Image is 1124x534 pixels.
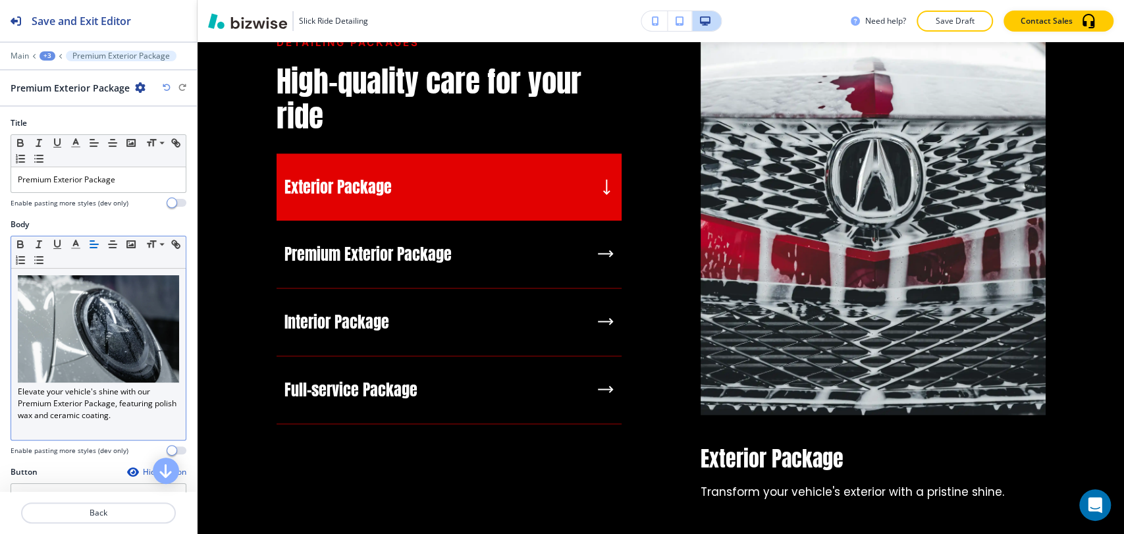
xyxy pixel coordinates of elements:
[11,198,128,208] h4: Enable pasting more styles (dev only)
[32,13,131,29] h2: Save and Exit Editor
[11,117,27,129] h2: Title
[22,507,174,519] p: Back
[11,51,29,61] button: Main
[1021,15,1073,27] p: Contact Sales
[277,35,622,51] p: DETAILING PACKAGES
[277,153,622,221] button: Exterior Package
[701,483,1046,500] p: Transform your vehicle's exterior with a pristine shine.
[917,11,993,32] button: Save Draft
[18,174,115,185] a: Premium Exterior Package
[284,242,452,266] a: Premium Exterior Package
[18,275,179,383] img: af2c103e05d0548cbaa4466ae36de7a8.webp
[1004,11,1113,32] button: Contact Sales
[208,11,368,31] button: Slick Ride Detailing
[1079,489,1111,521] div: Open Intercom Messenger
[18,490,63,502] h4: Internal Link
[865,15,906,27] h3: Need help?
[21,502,176,523] button: Back
[701,35,1046,415] img: 3eeedb7b6d0be1e3f182b39ba3e3d9f0.webp
[284,378,417,402] a: Full-service Package
[40,51,55,61] button: +3
[11,81,130,95] h2: Premium Exterior Package
[284,310,389,334] a: Interior Package
[277,64,622,134] p: High-quality care for your ride
[277,356,622,424] button: Full-service Package
[701,446,1046,471] p: Exterior Package
[72,51,170,61] p: Premium Exterior Package
[11,219,29,230] h2: Body
[11,446,128,456] h4: Enable pasting more styles (dev only)
[127,467,186,477] button: Hide Button
[284,177,392,197] p: Exterior Package
[934,15,976,27] p: Save Draft
[277,288,622,356] button: Interior Package
[18,275,179,421] p: Elevate your vehicle's shine with our Premium Exterior Package, featuring polish wax and ceramic ...
[66,51,176,61] button: Premium Exterior Package
[208,13,287,29] img: Bizwise Logo
[299,15,368,27] h3: Slick Ride Detailing
[277,221,622,288] button: Premium Exterior Package
[11,466,38,478] h2: Button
